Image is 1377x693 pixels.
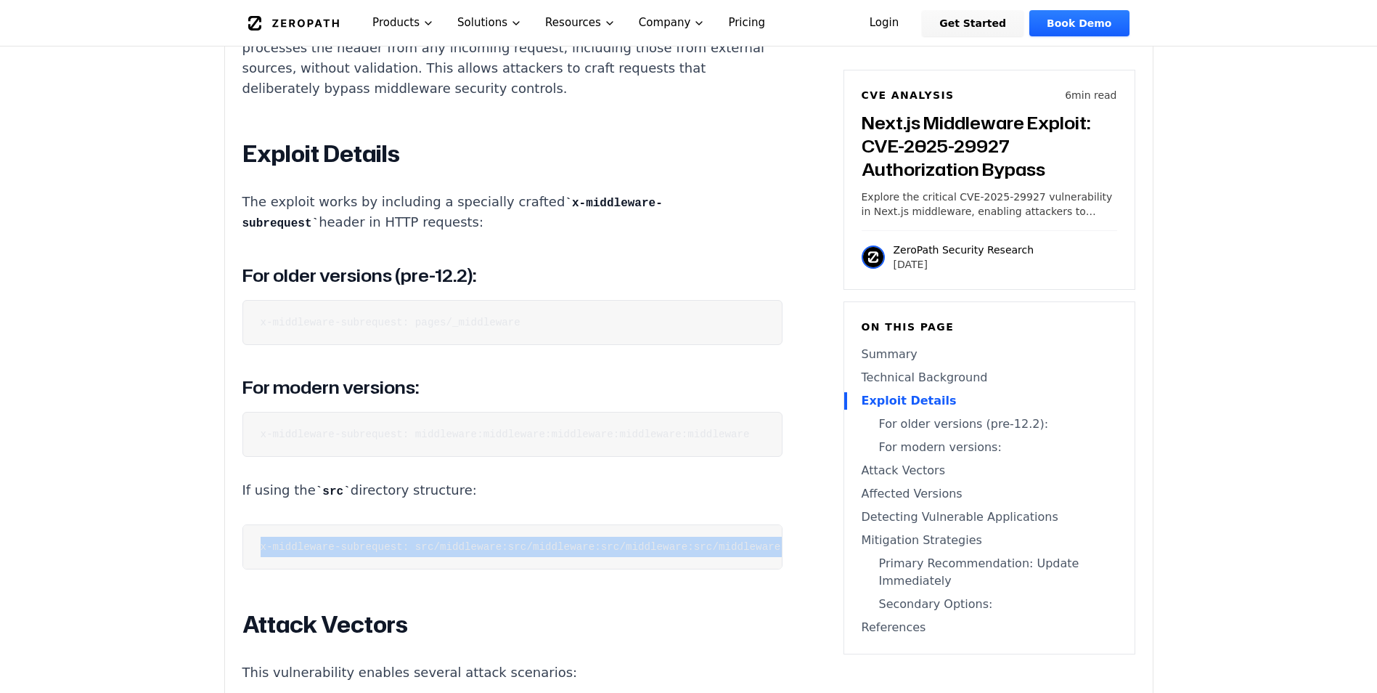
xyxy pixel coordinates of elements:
code: x-middleware-subrequest: src/middleware:src/middleware:src/middleware:src/middleware:src/middleware [261,541,874,553]
code: src [316,485,351,498]
h2: Attack Vectors [242,610,783,639]
p: 6 min read [1065,88,1116,102]
a: References [862,619,1117,636]
a: Mitigation Strategies [862,532,1117,549]
h3: For modern versions: [242,374,783,400]
h6: CVE Analysis [862,88,955,102]
p: [DATE] [894,257,1034,272]
a: Primary Recommendation: Update Immediately [862,555,1117,590]
a: Summary [862,346,1117,363]
a: For modern versions: [862,439,1117,456]
a: For older versions (pre-12.2): [862,416,1117,433]
a: Get Started [922,10,1023,36]
h3: Next.js Middleware Exploit: CVE-2025-29927 Authorization Bypass [862,111,1117,181]
a: Affected Versions [862,485,1117,503]
p: Explore the critical CVE-2025-29927 vulnerability in Next.js middleware, enabling attackers to by... [862,190,1117,219]
p: The exploit works by including a specially crafted header in HTTP requests: [242,192,783,234]
img: ZeroPath Security Research [862,246,885,269]
code: x-middleware-subrequest: middleware:middleware:middleware:middleware:middleware [261,429,750,440]
p: ZeroPath Security Research [894,243,1034,257]
p: This vulnerability enables several attack scenarios: [242,662,783,683]
a: Secondary Options: [862,596,1117,613]
a: Attack Vectors [862,462,1117,479]
a: Technical Background [862,369,1117,386]
code: x-middleware-subrequest: pages/_middleware [261,317,520,328]
h2: Exploit Details [242,139,783,169]
a: Detecting Vulnerable Applications [862,508,1117,526]
h3: For older versions (pre-12.2): [242,262,783,288]
a: Login [852,10,917,36]
p: If using the directory structure: [242,480,783,501]
a: Exploit Details [862,392,1117,410]
h6: On this page [862,320,1117,334]
p: The critical security flaw is that this internal protection mechanism accepts and processes the h... [242,17,783,99]
a: Book Demo [1029,10,1129,36]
